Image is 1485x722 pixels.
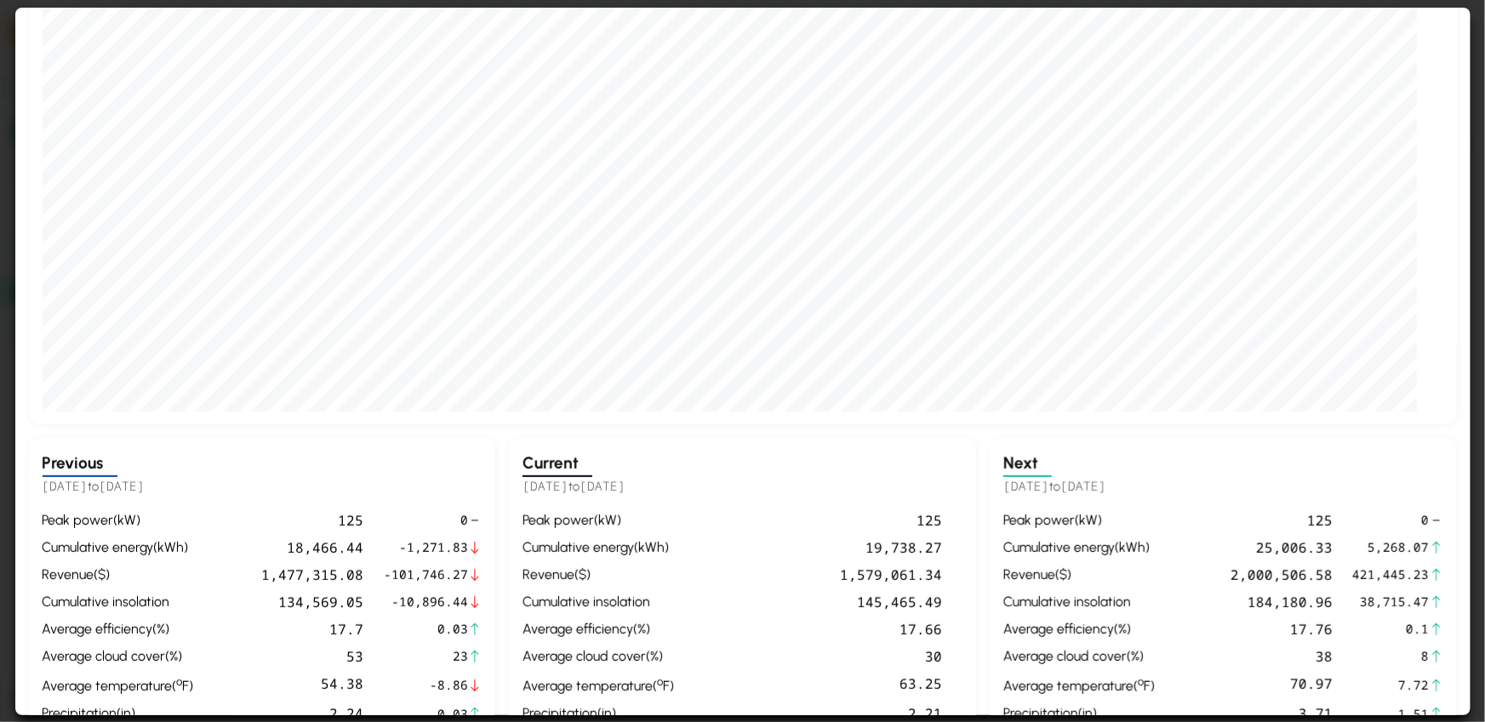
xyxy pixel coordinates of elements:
[681,565,942,585] div: 1,579,061.34
[1162,510,1333,531] div: 125
[523,452,592,478] h3: Current
[42,477,482,497] h5: to
[681,592,942,612] div: 145,465.49
[42,452,117,478] h3: Previous
[1353,538,1430,557] span: 5,268.07
[1003,477,1443,497] h5: to
[200,537,363,558] div: 18,466.44
[1353,620,1430,639] span: 0.1
[200,674,363,696] div: 54.38
[42,646,193,667] div: average cloud cover ( % )
[681,619,942,640] div: 17.66
[657,674,663,688] sup: º
[1003,592,1155,612] div: cumulative insolation
[200,646,363,667] div: 53
[200,510,363,531] div: 125
[1353,647,1430,666] span: 8
[681,537,942,558] div: 19,738.27
[1003,537,1155,558] div: cumulative energy ( kWh )
[42,537,193,558] div: cumulative energy ( kWh )
[1162,619,1333,640] div: 17.76
[200,565,363,585] div: 1,477,315.08
[1162,674,1333,696] div: 70.97
[42,478,88,494] span: [DATE]
[42,619,193,640] div: average efficiency ( % )
[523,565,674,585] div: revenue ( $ )
[1003,565,1155,585] div: revenue ( $ )
[1353,593,1430,611] span: 38,715.47
[384,566,468,584] span: -101,746.27
[1003,510,1155,531] div: peak power ( kW )
[42,510,193,531] div: peak power ( kW )
[1003,619,1155,640] div: average efficiency ( % )
[384,511,468,530] span: 0
[1353,566,1430,584] span: 421,445.23
[200,592,363,612] div: 134,569.05
[1003,674,1155,696] div: average temperature ( F )
[384,620,468,639] span: 0.03
[200,619,363,640] div: 17.7
[523,477,962,497] h5: to
[681,674,942,696] div: 63.25
[99,478,145,494] span: [DATE]
[681,646,942,667] div: 30
[523,646,674,667] div: average cloud cover ( % )
[523,674,674,696] div: average temperature ( F )
[1353,511,1430,530] span: 0
[681,510,942,531] div: 125
[523,510,674,531] div: peak power ( kW )
[1003,478,1049,494] span: [DATE]
[384,593,468,611] span: -10,896.44
[1162,592,1333,612] div: 184,180.96
[1162,565,1333,585] div: 2,000,506.58
[1060,478,1106,494] span: [DATE]
[384,647,468,666] span: 23
[1162,646,1333,667] div: 38
[1353,676,1430,695] span: 7.72
[523,537,674,558] div: cumulative energy ( kWh )
[580,478,625,494] span: [DATE]
[1003,452,1052,478] h3: Next
[1162,537,1333,558] div: 25,006.33
[384,676,468,695] span: -8.86
[523,619,674,640] div: average efficiency ( % )
[176,674,182,688] sup: º
[1138,674,1144,688] sup: º
[523,478,568,494] span: [DATE]
[42,565,193,585] div: revenue ( $ )
[523,592,674,612] div: cumulative insolation
[384,538,468,557] span: -1,271.83
[42,592,193,612] div: cumulative insolation
[1003,646,1155,667] div: average cloud cover ( % )
[42,674,193,696] div: average temperature ( F )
